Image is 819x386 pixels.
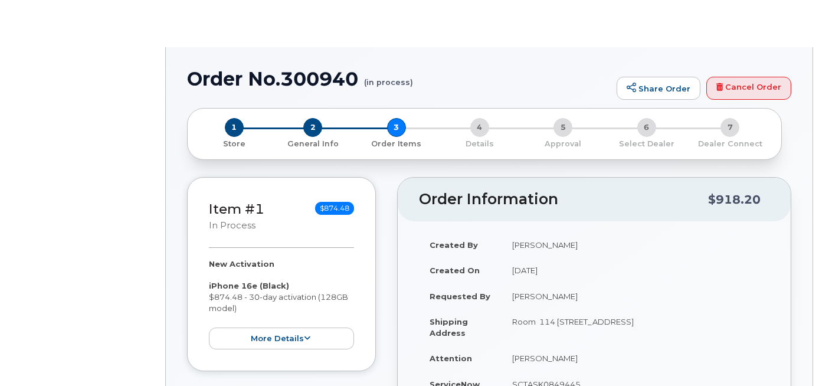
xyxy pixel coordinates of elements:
[502,309,769,345] td: Room 114 [STREET_ADDRESS]
[187,68,611,89] h1: Order No.300940
[209,281,289,290] strong: iPhone 16e (Black)
[708,188,761,211] div: $918.20
[209,220,255,231] small: in process
[706,77,791,100] a: Cancel Order
[315,202,354,215] span: $874.48
[430,354,472,363] strong: Attention
[209,259,274,269] strong: New Activation
[430,292,490,301] strong: Requested By
[197,137,271,149] a: 1 Store
[502,345,769,371] td: [PERSON_NAME]
[502,257,769,283] td: [DATE]
[617,77,700,100] a: Share Order
[202,139,266,149] p: Store
[502,283,769,309] td: [PERSON_NAME]
[502,232,769,258] td: [PERSON_NAME]
[364,68,413,87] small: (in process)
[303,118,322,137] span: 2
[209,259,354,349] div: $874.48 - 30-day activation (128GB model)
[209,201,264,217] a: Item #1
[209,328,354,349] button: more details
[430,266,480,275] strong: Created On
[276,139,349,149] p: General Info
[419,191,708,208] h2: Order Information
[430,240,478,250] strong: Created By
[271,137,354,149] a: 2 General Info
[430,317,468,338] strong: Shipping Address
[225,118,244,137] span: 1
